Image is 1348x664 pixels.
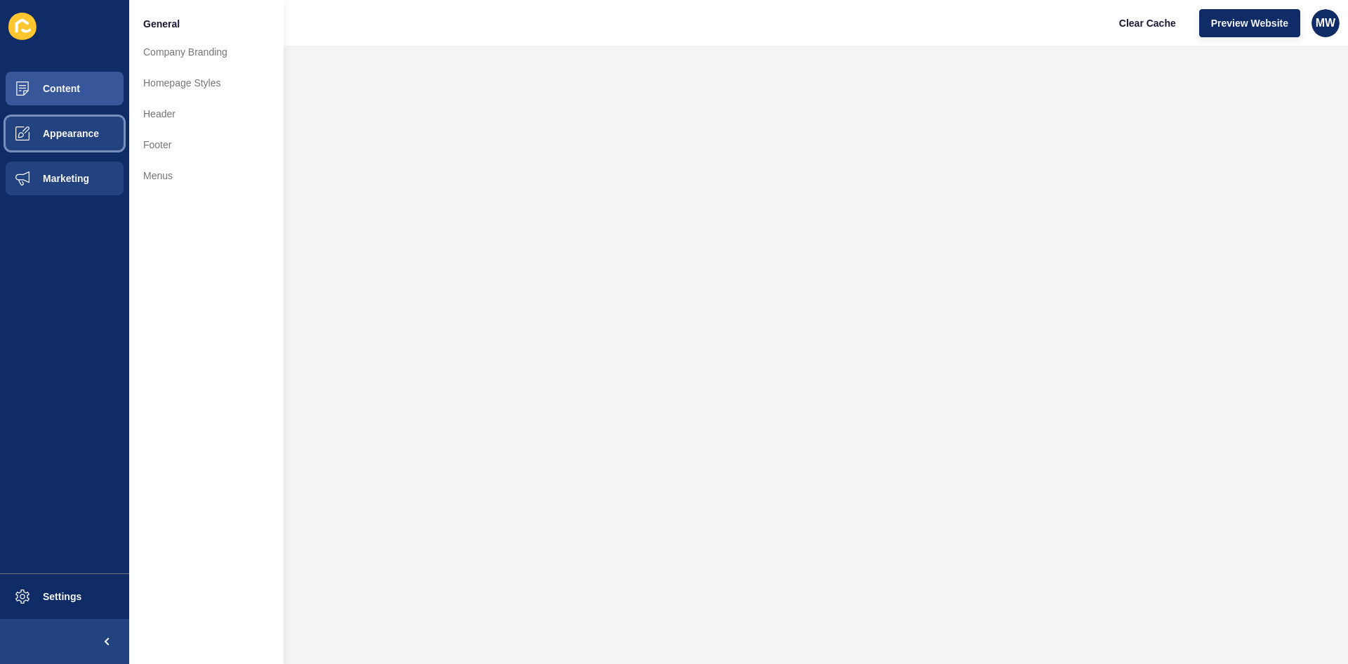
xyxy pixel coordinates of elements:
button: Clear Cache [1107,9,1188,37]
span: MW [1316,16,1335,30]
span: General [143,17,180,31]
a: Homepage Styles [129,67,284,98]
a: Footer [129,129,284,160]
span: Preview Website [1211,16,1288,30]
a: Menus [129,160,284,191]
span: Clear Cache [1119,16,1176,30]
button: Preview Website [1199,9,1300,37]
a: Company Branding [129,37,284,67]
a: Header [129,98,284,129]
